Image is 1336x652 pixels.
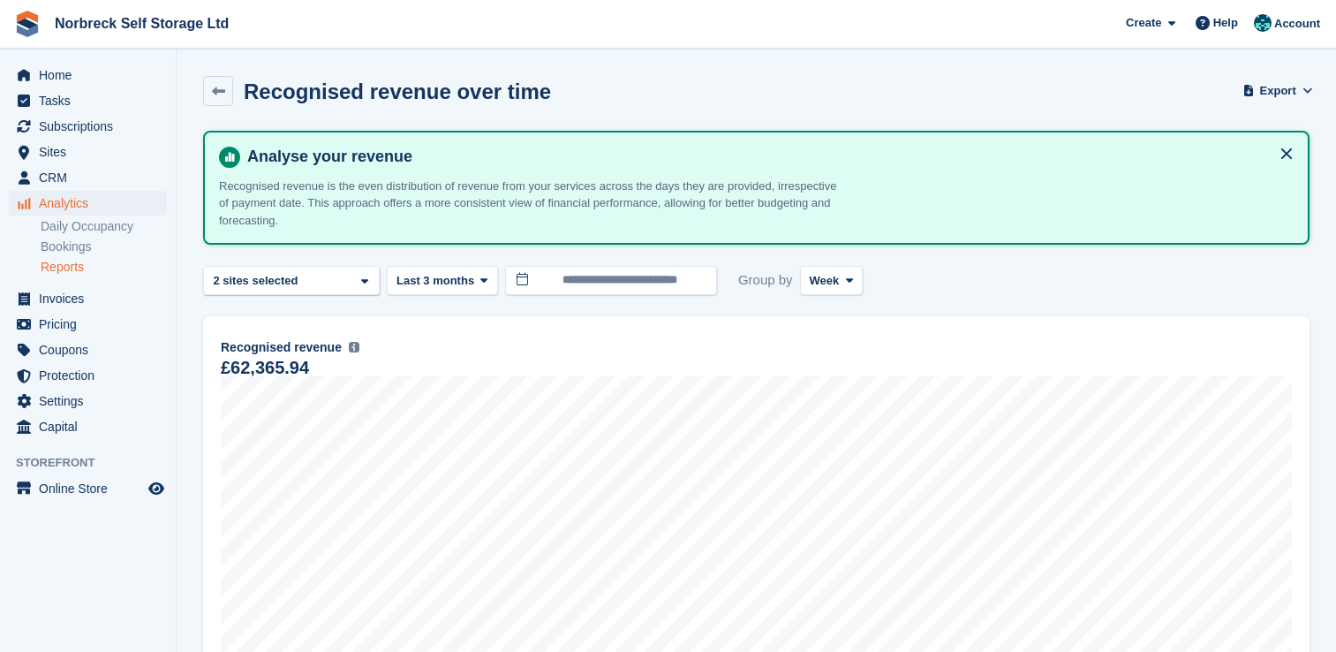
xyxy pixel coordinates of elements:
span: Tasks [39,88,145,113]
span: Analytics [39,191,145,216]
span: Capital [39,414,145,439]
h2: Recognised revenue over time [244,80,551,103]
a: menu [9,165,167,190]
div: £62,365.94 [221,360,309,375]
div: 2 sites selected [210,272,305,290]
span: Last 3 months [396,272,474,290]
a: menu [9,191,167,216]
a: menu [9,114,167,139]
span: Storefront [16,454,176,472]
p: Recognised revenue is the even distribution of revenue from your services across the days they ar... [219,178,837,230]
img: icon-info-grey-7440780725fd019a000dd9b08b2336e03edf1995a4989e88bcd33f0948082b44.svg [349,342,359,353]
button: Export [1246,76,1310,105]
span: Settings [39,389,145,413]
span: CRM [39,165,145,190]
img: stora-icon-8386f47178a22dfd0bd8f6a31ec36ba5ce8667c1dd55bd0f319d3a0aa187defe.svg [14,11,41,37]
a: menu [9,63,167,87]
a: menu [9,337,167,362]
a: menu [9,363,167,388]
span: Export [1260,82,1296,100]
button: Last 3 months [387,266,498,295]
a: menu [9,476,167,501]
span: Recognised revenue [221,338,342,357]
span: Online Store [39,476,145,501]
a: Daily Occupancy [41,218,167,235]
a: Norbreck Self Storage Ltd [48,9,236,38]
a: Reports [41,259,167,276]
span: Sites [39,140,145,164]
a: menu [9,414,167,439]
span: Subscriptions [39,114,145,139]
span: Coupons [39,337,145,362]
span: Create [1126,14,1161,32]
span: Protection [39,363,145,388]
button: Week [800,266,863,295]
a: menu [9,88,167,113]
a: menu [9,312,167,337]
a: menu [9,389,167,413]
span: Pricing [39,312,145,337]
span: Week [810,272,840,290]
span: Group by [738,266,793,295]
a: menu [9,286,167,311]
a: Bookings [41,239,167,255]
span: Help [1213,14,1238,32]
a: Preview store [146,478,167,499]
a: menu [9,140,167,164]
span: Home [39,63,145,87]
span: Account [1274,15,1320,33]
h4: Analyse your revenue [240,147,1294,167]
img: Sally King [1254,14,1272,32]
span: Invoices [39,286,145,311]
